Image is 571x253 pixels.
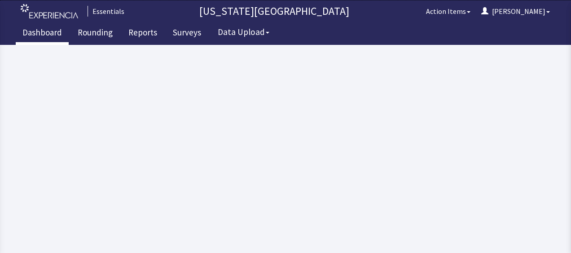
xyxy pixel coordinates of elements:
button: [PERSON_NAME] [476,2,555,20]
button: Data Upload [212,24,275,40]
a: Surveys [166,22,208,45]
p: [US_STATE][GEOGRAPHIC_DATA] [128,4,421,18]
a: Reports [122,22,164,45]
div: Essentials [88,6,124,17]
a: Rounding [71,22,119,45]
a: Dashboard [16,22,69,45]
button: Action Items [421,2,476,20]
img: experiencia_logo.png [21,4,78,19]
